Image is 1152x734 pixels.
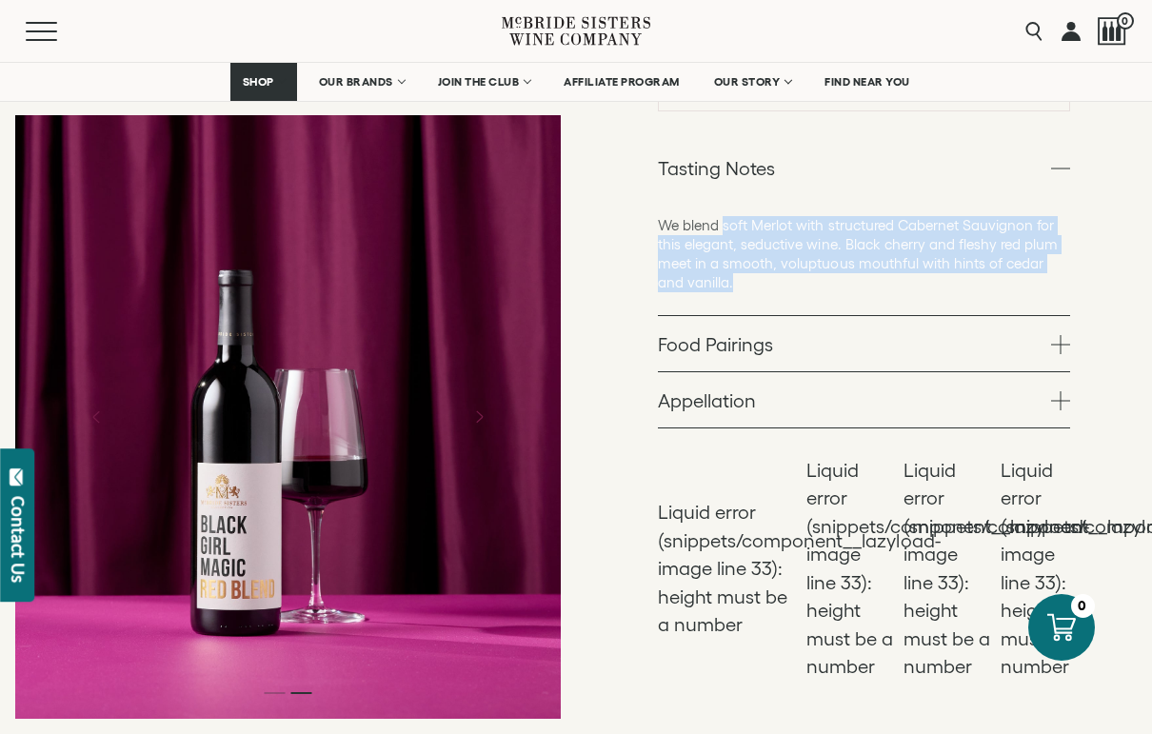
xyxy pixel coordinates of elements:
li: Liquid error (snippets/component__lazyload-image line 33): height must be a number [904,457,991,682]
a: Food Pairings [658,316,1070,371]
div: Contact Us [9,496,28,583]
a: OUR BRANDS [307,63,416,101]
button: Next [454,392,504,442]
span: AFFILIATE PROGRAM [564,75,680,89]
li: Liquid error (snippets/component__lazyload-image line 33): height must be a number [658,499,797,640]
li: Liquid error (snippets/component__lazyload-image line 33): height must be a number [806,457,894,682]
span: 0 [1117,12,1134,30]
a: OUR STORY [702,63,804,101]
span: OUR BRANDS [319,75,393,89]
span: FIND NEAR YOU [824,75,910,89]
p: We blend soft Merlot with structured Cabernet Sauvignon for this elegant, seductive wine. Black c... [658,216,1070,292]
a: Appellation [658,372,1070,427]
span: JOIN THE CLUB [438,75,520,89]
li: Page dot 2 [291,692,312,694]
span: SHOP [243,75,275,89]
li: Liquid error (snippets/component__lazyload-image line 33): height must be a number [1001,457,1088,682]
button: Mobile Menu Trigger [26,22,94,41]
a: AFFILIATE PROGRAM [551,63,692,101]
a: FIND NEAR YOU [812,63,923,101]
a: JOIN THE CLUB [426,63,543,101]
li: Page dot 1 [265,692,286,694]
button: Previous [72,392,122,442]
div: 0 [1071,594,1095,618]
a: Tasting Notes [658,140,1070,195]
span: OUR STORY [714,75,781,89]
a: SHOP [230,63,297,101]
